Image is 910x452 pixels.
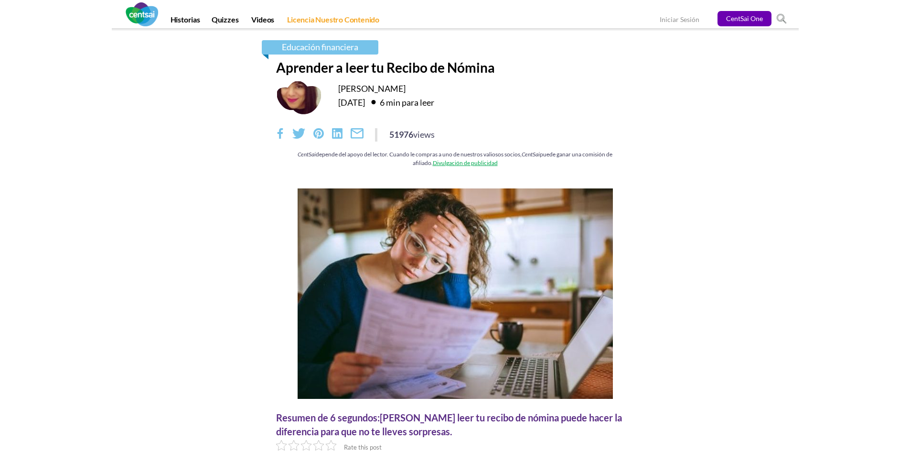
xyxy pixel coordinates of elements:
a: Videos [246,15,280,28]
a: [PERSON_NAME] [338,83,406,94]
time: [DATE] [338,97,365,108]
a: CentSai One [717,11,771,26]
img: Aprender a leer tu Recibo de Nómina [298,188,613,399]
span: views [413,129,435,140]
a: Quizzes [206,15,245,28]
div: [PERSON_NAME] leer tu recibo de nómina puede hacer la diferencia para que no te lleves sorpresas. [276,411,634,438]
em: CentSai [522,151,540,158]
a: Educación financiera [262,40,378,55]
a: Licencia Nuestro Contenido [281,15,385,28]
img: CentSai [126,2,158,26]
div: depende del apoyo del lector. Cuando le compras a uno de nuestros valiosos socios, puede ganar un... [276,150,634,167]
em: CentSai [298,151,316,158]
div: 6 min para leer [366,94,434,110]
a: Iniciar Sesión [660,15,699,25]
a: Divulgación de publicidad [433,159,498,166]
span: Resumen de 6 segundos: [276,412,380,423]
a: Historias [165,15,206,28]
div: 51976 [389,128,435,141]
h1: Aprender a leer tu Recibo de Nómina [276,59,634,76]
span: Rate this post [342,443,384,451]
